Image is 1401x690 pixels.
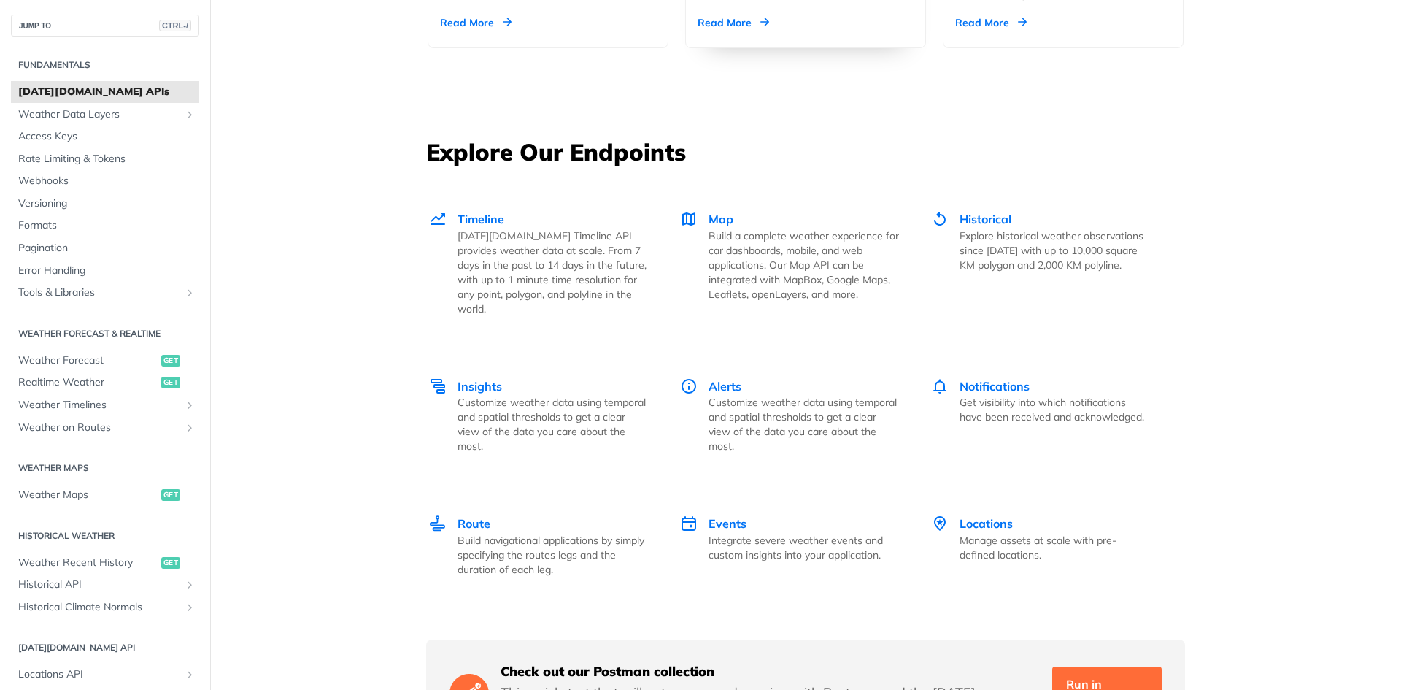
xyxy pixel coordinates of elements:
button: Show subpages for Weather Timelines [184,399,196,411]
span: Error Handling [18,264,196,278]
p: Build navigational applications by simply specifying the routes legs and the duration of each leg. [458,533,648,577]
a: Weather TimelinesShow subpages for Weather Timelines [11,394,199,416]
span: Tools & Libraries [18,285,180,300]
a: Weather Data LayersShow subpages for Weather Data Layers [11,104,199,126]
a: Locations Locations Manage assets at scale with pre-defined locations. [915,484,1166,607]
span: Locations API [18,667,180,682]
span: Pagination [18,241,196,256]
img: Insights [429,377,447,395]
a: Formats [11,215,199,237]
a: Map Map Build a complete weather experience for car dashboards, mobile, and web applications. Our... [664,180,915,347]
p: [DATE][DOMAIN_NAME] Timeline API provides weather data at scale. From 7 days in the past to 14 da... [458,229,648,316]
a: Timeline Timeline [DATE][DOMAIN_NAME] Timeline API provides weather data at scale. From 7 days in... [428,180,664,347]
span: Notifications [960,379,1030,394]
img: Alerts [680,377,698,395]
button: Show subpages for Weather on Routes [184,422,196,434]
span: Weather Recent History [18,556,158,570]
span: Map [709,212,733,226]
a: Events Events Integrate severe weather events and custom insights into your application. [664,484,915,607]
span: Access Keys [18,129,196,144]
button: Show subpages for Weather Data Layers [184,109,196,120]
a: Alerts Alerts Customize weather data using temporal and spatial thresholds to get a clear view of... [664,347,915,485]
img: Timeline [429,210,447,228]
span: Webhooks [18,174,196,188]
span: Locations [960,516,1013,531]
a: Pagination [11,237,199,259]
span: Alerts [709,379,741,394]
span: get [161,377,180,388]
a: Historical Historical Explore historical weather observations since [DATE] with up to 10,000 squa... [915,180,1166,347]
button: Show subpages for Tools & Libraries [184,287,196,299]
a: Rate Limiting & Tokens [11,148,199,170]
a: Weather Mapsget [11,484,199,506]
a: Error Handling [11,260,199,282]
button: Show subpages for Historical Climate Normals [184,602,196,613]
span: [DATE][DOMAIN_NAME] APIs [18,85,196,99]
div: Read More [440,15,512,30]
span: get [161,355,180,367]
span: Weather Forecast [18,353,158,368]
img: Notifications [931,377,949,395]
p: Explore historical weather observations since [DATE] with up to 10,000 square KM polygon and 2,00... [960,229,1150,272]
p: Build a complete weather experience for car dashboards, mobile, and web applications. Our Map API... [709,229,899,302]
a: Tools & LibrariesShow subpages for Tools & Libraries [11,282,199,304]
img: Locations [931,515,949,532]
a: Route Route Build navigational applications by simply specifying the routes legs and the duration... [428,484,664,607]
h5: Check out our Postman collection [501,663,1041,681]
span: Weather Timelines [18,398,180,413]
span: Timeline [458,212,504,226]
span: Weather Data Layers [18,107,180,122]
p: Customize weather data using temporal and spatial thresholds to get a clear view of the data you ... [458,395,648,453]
span: Historical Climate Normals [18,600,180,615]
span: get [161,489,180,501]
a: Historical APIShow subpages for Historical API [11,574,199,596]
img: Map [680,210,698,228]
span: Versioning [18,196,196,211]
a: Weather on RoutesShow subpages for Weather on Routes [11,417,199,439]
img: Route [429,515,447,532]
img: Historical [931,210,949,228]
h3: Explore Our Endpoints [426,136,1185,168]
span: Events [709,516,746,531]
img: Events [680,515,698,532]
span: Weather Maps [18,488,158,502]
p: Manage assets at scale with pre-defined locations. [960,533,1150,562]
span: Insights [458,379,502,394]
a: Access Keys [11,126,199,147]
span: Realtime Weather [18,375,158,390]
p: Integrate severe weather events and custom insights into your application. [709,533,899,562]
span: Route [458,516,490,531]
h2: Historical Weather [11,529,199,543]
p: Get visibility into which notifications have been received and acknowledged. [960,395,1150,424]
a: Weather Recent Historyget [11,552,199,574]
h2: Fundamentals [11,58,199,72]
a: Webhooks [11,170,199,192]
a: Notifications Notifications Get visibility into which notifications have been received and acknow... [915,347,1166,485]
span: Rate Limiting & Tokens [18,152,196,166]
div: Read More [698,15,769,30]
a: Weather Forecastget [11,350,199,372]
span: Historical [960,212,1011,226]
h2: [DATE][DOMAIN_NAME] API [11,641,199,654]
button: Show subpages for Locations API [184,669,196,681]
a: Realtime Weatherget [11,372,199,394]
a: [DATE][DOMAIN_NAME] APIs [11,81,199,103]
h2: Weather Maps [11,461,199,475]
a: Historical Climate NormalsShow subpages for Historical Climate Normals [11,597,199,618]
button: JUMP TOCTRL-/ [11,15,199,37]
div: Read More [955,15,1027,30]
span: CTRL-/ [159,20,191,31]
a: Versioning [11,193,199,215]
p: Customize weather data using temporal and spatial thresholds to get a clear view of the data you ... [709,395,899,453]
span: Weather on Routes [18,421,180,435]
span: Formats [18,218,196,233]
button: Show subpages for Historical API [184,579,196,591]
h2: Weather Forecast & realtime [11,327,199,340]
a: Insights Insights Customize weather data using temporal and spatial thresholds to get a clear vie... [428,347,664,485]
span: get [161,557,180,569]
span: Historical API [18,578,180,592]
a: Locations APIShow subpages for Locations API [11,664,199,686]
